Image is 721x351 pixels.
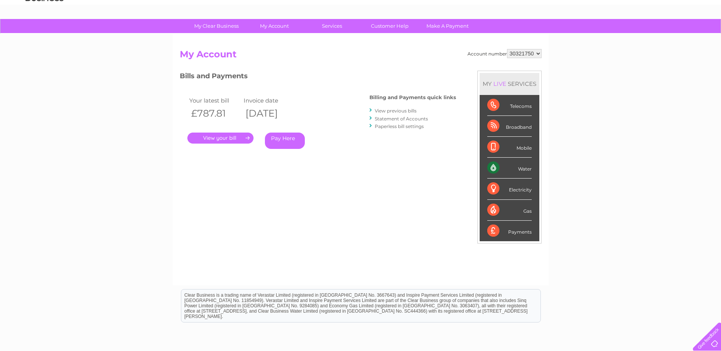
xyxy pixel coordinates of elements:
[487,95,532,116] div: Telecoms
[187,95,242,106] td: Your latest bill
[243,19,306,33] a: My Account
[487,221,532,241] div: Payments
[25,20,64,43] img: logo.png
[487,137,532,158] div: Mobile
[375,108,417,114] a: View previous bills
[467,49,542,58] div: Account number
[416,19,479,33] a: Make A Payment
[480,73,539,95] div: MY SERVICES
[578,4,630,13] a: 0333 014 3131
[185,19,248,33] a: My Clear Business
[187,106,242,121] th: £787.81
[375,116,428,122] a: Statement of Accounts
[655,32,666,38] a: Blog
[242,106,296,121] th: [DATE]
[301,19,363,33] a: Services
[187,133,254,144] a: .
[487,158,532,179] div: Water
[242,95,296,106] td: Invoice date
[180,71,456,84] h3: Bills and Payments
[265,133,305,149] a: Pay Here
[628,32,650,38] a: Telecoms
[487,179,532,199] div: Electricity
[375,123,424,129] a: Paperless bill settings
[670,32,689,38] a: Contact
[487,116,532,137] div: Broadband
[358,19,421,33] a: Customer Help
[696,32,714,38] a: Log out
[606,32,623,38] a: Energy
[369,95,456,100] h4: Billing and Payments quick links
[587,32,602,38] a: Water
[487,200,532,221] div: Gas
[492,80,508,87] div: LIVE
[180,49,542,63] h2: My Account
[181,4,540,37] div: Clear Business is a trading name of Verastar Limited (registered in [GEOGRAPHIC_DATA] No. 3667643...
